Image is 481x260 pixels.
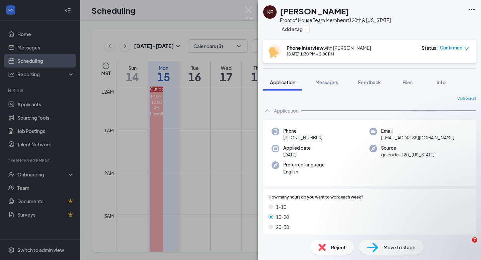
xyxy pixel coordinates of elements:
[280,5,349,17] h1: [PERSON_NAME]
[472,237,477,243] span: 7
[381,151,435,158] span: qr-code-120_[US_STATE]
[358,79,381,85] span: Feedback
[280,25,310,32] button: PlusAdd a tag
[269,194,363,201] span: How many hours do you want to work each week?
[315,79,338,85] span: Messages
[383,244,416,251] span: Move to stage
[283,161,325,168] span: Preferred language
[287,51,371,57] div: [DATE] 1:30 PM - 2:00 PM
[381,134,454,141] span: [EMAIL_ADDRESS][DOMAIN_NAME]
[437,79,446,85] span: Info
[276,233,289,241] span: 30-40
[274,107,299,114] div: Application
[464,46,469,51] span: down
[276,203,286,211] span: 1-10
[283,134,323,141] span: [PHONE_NUMBER]
[458,237,474,253] iframe: Intercom live chat
[381,145,435,151] span: Source
[304,27,308,31] svg: Plus
[280,17,391,23] div: Front of House Team Member at 120th & [US_STATE]
[270,79,295,85] span: Application
[267,9,273,15] div: KF
[403,79,413,85] span: Files
[331,244,346,251] span: Reject
[440,44,463,51] span: Confirmed
[276,223,289,231] span: 20-30
[287,44,371,51] div: with [PERSON_NAME]
[422,44,438,51] div: Status :
[381,128,454,134] span: Email
[457,96,476,101] span: Collapse all
[468,5,476,13] svg: Ellipses
[283,151,311,158] span: [DATE]
[283,128,323,134] span: Phone
[276,213,289,221] span: 10-20
[263,107,271,115] svg: ChevronUp
[283,168,325,175] span: English
[287,45,323,51] b: Phone Interview
[283,145,311,151] span: Applied date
